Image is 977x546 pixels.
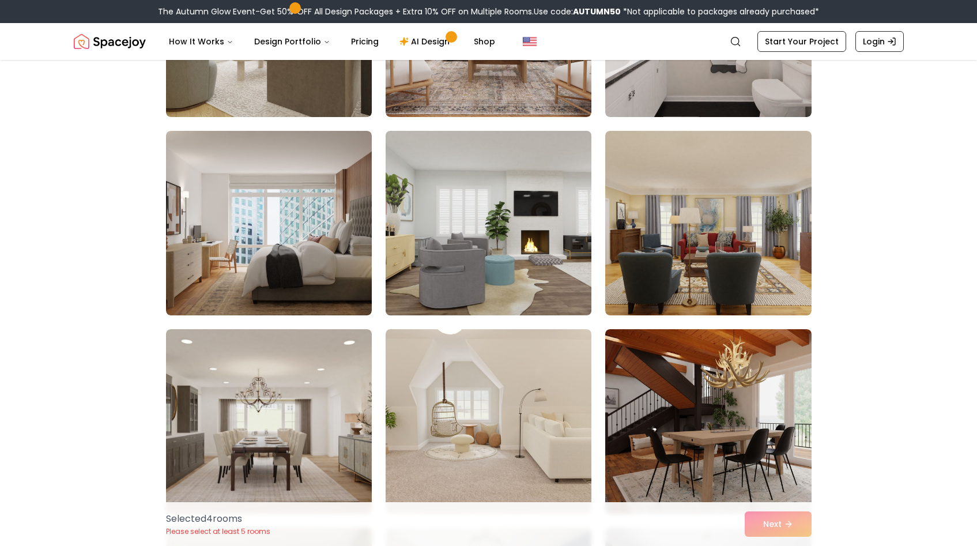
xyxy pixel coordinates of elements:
[605,131,811,315] img: Room room-21
[380,126,597,320] img: Room room-20
[605,329,811,514] img: Room room-24
[855,31,904,52] a: Login
[74,23,904,60] nav: Global
[166,329,372,514] img: Room room-22
[573,6,621,17] b: AUTUMN50
[757,31,846,52] a: Start Your Project
[74,30,146,53] img: Spacejoy Logo
[534,6,621,17] span: Use code:
[166,131,372,315] img: Room room-19
[245,30,340,53] button: Design Portfolio
[160,30,504,53] nav: Main
[465,30,504,53] a: Shop
[386,329,591,514] img: Room room-23
[166,512,270,526] p: Selected 4 room s
[166,527,270,536] p: Please select at least 5 rooms
[621,6,819,17] span: *Not applicable to packages already purchased*
[160,30,243,53] button: How It Works
[390,30,462,53] a: AI Design
[342,30,388,53] a: Pricing
[523,35,537,48] img: United States
[158,6,819,17] div: The Autumn Glow Event-Get 50% OFF All Design Packages + Extra 10% OFF on Multiple Rooms.
[74,30,146,53] a: Spacejoy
